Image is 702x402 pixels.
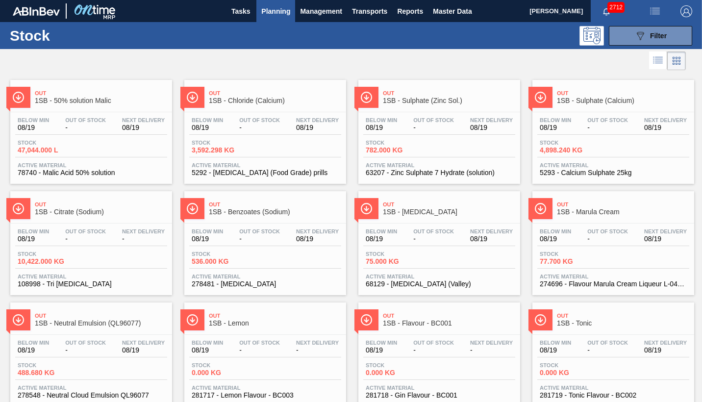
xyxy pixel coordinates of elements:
span: Out [383,90,515,96]
span: - [470,347,513,354]
span: Active Material [366,162,513,168]
span: - [239,235,280,243]
span: - [122,235,165,243]
span: Out [383,201,515,207]
span: Out Of Stock [587,228,628,234]
h1: Stock [10,30,149,41]
a: ÍconeOut1SB - Benzoates (Sodium)Below Min08/19Out Of Stock-Next Delivery08/19Stock536.000 KGActiv... [177,184,351,295]
span: Out Of Stock [239,340,280,346]
img: Ícone [360,314,373,326]
div: Card Vision [667,51,686,70]
span: Stock [540,140,608,146]
span: 4,898.240 KG [540,147,608,154]
span: Below Min [366,117,397,123]
span: 63207 - Zinc Sulphate 7 Hydrate (solution) [366,169,513,176]
span: Stock [192,140,260,146]
span: 1SB - Marula Cream [557,208,689,216]
span: Filter [650,32,667,40]
span: Active Material [192,274,339,279]
span: 1SB - Ascorbic Acid [383,208,515,216]
span: - [413,347,454,354]
span: 08/19 [644,124,687,131]
span: 536.000 KG [192,258,260,265]
span: 274696 - Flavour Marula Cream Liqueur L-046116 [540,280,687,288]
div: Programming: no user selected [579,26,604,46]
button: Filter [609,26,692,46]
span: Stock [540,362,608,368]
span: 75.000 KG [366,258,434,265]
span: Transports [352,5,387,17]
span: 1SB - Chloride (Calcium) [209,97,341,104]
span: Next Delivery [644,340,687,346]
a: ÍconeOut1SB - Chloride (Calcium)Below Min08/19Out Of Stock-Next Delivery08/19Stock3,592.298 KGAct... [177,73,351,184]
span: Out Of Stock [413,117,454,123]
span: 281718 - Gin Flavour - BC001 [366,392,513,399]
span: Out Of Stock [587,340,628,346]
span: 1SB - Neutral Emulsion (QL96077) [35,320,167,327]
span: 08/19 [18,124,49,131]
span: 1SB - Benzoates (Sodium) [209,208,341,216]
img: userActions [649,5,661,17]
span: - [587,235,628,243]
span: 281717 - Lemon Flavour - BC003 [192,392,339,399]
span: Out [209,90,341,96]
span: 08/19 [296,235,339,243]
span: Below Min [192,340,223,346]
span: - [413,235,454,243]
span: 08/19 [296,124,339,131]
span: Out Of Stock [65,117,106,123]
img: Ícone [360,91,373,103]
img: TNhmsLtSVTkK8tSr43FrP2fwEKptu5GPRR3wAAAABJRU5ErkJggg== [13,7,60,16]
span: 108998 - Tri Sodium Citrate [18,280,165,288]
span: 278548 - Neutral Cloud Emulsion QL96077 [18,392,165,399]
a: ÍconeOut1SB - [MEDICAL_DATA]Below Min08/19Out Of Stock-Next Delivery08/19Stock75.000 KGActive Mat... [351,184,525,295]
span: Out Of Stock [65,228,106,234]
span: Active Material [540,274,687,279]
span: 47,044.000 L [18,147,86,154]
span: - [65,347,106,354]
span: 5293 - Calcium Sulphate 25kg [540,169,687,176]
span: Out Of Stock [413,340,454,346]
span: 08/19 [644,235,687,243]
span: 1SB - Tonic [557,320,689,327]
span: Active Material [18,385,165,391]
span: 1SB - Flavour - BC001 [383,320,515,327]
span: - [587,124,628,131]
a: ÍconeOut1SB - Sulphate (Calcium)Below Min08/19Out Of Stock-Next Delivery08/19Stock4,898.240 KGAct... [525,73,699,184]
span: 488.680 KG [18,369,86,377]
span: Stock [18,362,86,368]
span: Out [209,313,341,319]
img: Ícone [360,202,373,215]
img: Ícone [534,202,547,215]
span: Active Material [192,162,339,168]
span: 1SB - Citrate (Sodium) [35,208,167,216]
span: Out [557,90,689,96]
span: Out [383,313,515,319]
span: 1SB - Sulphate (Calcium) [557,97,689,104]
span: Active Material [18,162,165,168]
span: Below Min [366,228,397,234]
span: 08/19 [470,124,513,131]
span: 68129 - Ascorbic Acid (Valley) [366,280,513,288]
span: 1SB - Sulphate (Zinc Sol.) [383,97,515,104]
span: 77.700 KG [540,258,608,265]
img: Ícone [12,91,25,103]
span: 281719 - Tonic Flavour - BC002 [540,392,687,399]
span: Master Data [433,5,472,17]
span: 08/19 [366,124,397,131]
a: ÍconeOut1SB - 50% solution MalicBelow Min08/19Out Of Stock-Next Delivery08/19Stock47,044.000 LAct... [3,73,177,184]
span: Out [35,90,167,96]
span: Below Min [192,228,223,234]
span: Next Delivery [122,228,165,234]
span: Next Delivery [122,117,165,123]
span: Out Of Stock [587,117,628,123]
span: - [65,124,106,131]
span: Out [557,201,689,207]
span: Below Min [18,340,49,346]
span: Out [35,313,167,319]
img: Logout [680,5,692,17]
span: Out Of Stock [65,340,106,346]
span: Below Min [540,228,571,234]
span: Active Material [366,385,513,391]
span: Next Delivery [470,340,513,346]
